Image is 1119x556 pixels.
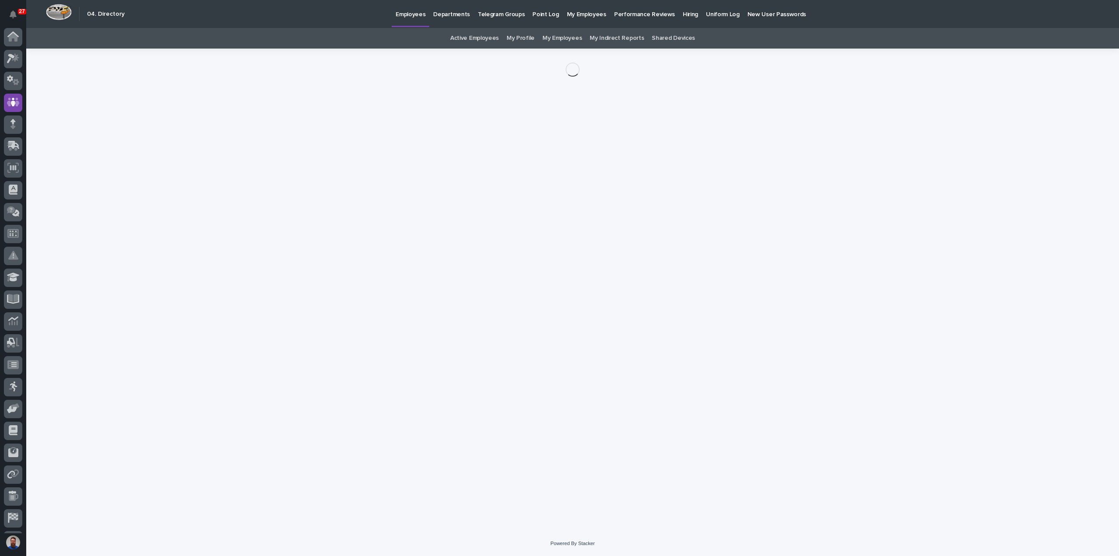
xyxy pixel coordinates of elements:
[507,28,535,49] a: My Profile
[87,10,125,18] h2: 04. Directory
[450,28,499,49] a: Active Employees
[590,28,644,49] a: My Indirect Reports
[46,4,72,20] img: Workspace Logo
[4,5,22,24] button: Notifications
[4,533,22,552] button: users-avatar
[550,541,594,546] a: Powered By Stacker
[19,8,25,14] p: 27
[11,10,22,24] div: Notifications27
[652,28,695,49] a: Shared Devices
[542,28,582,49] a: My Employees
